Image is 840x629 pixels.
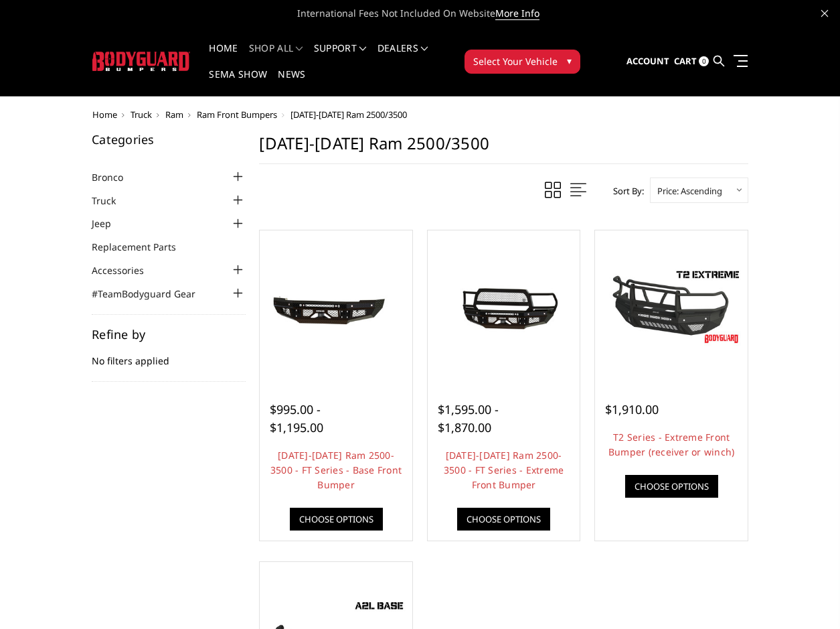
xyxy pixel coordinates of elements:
img: T2 Series - Extreme Front Bumper (receiver or winch) [598,266,744,348]
span: $1,595.00 - $1,870.00 [438,401,499,435]
a: Choose Options [290,508,383,531]
a: Ram Front Bumpers [197,109,277,121]
a: 2010-2018 Ram 2500-3500 - FT Series - Base Front Bumper 2010-2018 Ram 2500-3500 - FT Series - Bas... [263,234,409,380]
a: Cart 0 [674,44,709,80]
img: 2010-2018 Ram 2500-3500 - FT Series - Base Front Bumper [263,274,409,340]
h5: Refine by [92,328,246,340]
span: $995.00 - $1,195.00 [270,401,323,435]
a: shop all [249,44,303,70]
a: SEMA Show [209,70,267,96]
a: Dealers [377,44,428,70]
a: Jeep [92,216,128,230]
a: [DATE]-[DATE] Ram 2500-3500 - FT Series - Base Front Bumper [270,449,402,491]
a: Ram [165,109,183,121]
a: News [278,70,305,96]
a: #TeamBodyguard Gear [92,287,212,301]
a: Bronco [92,170,140,184]
span: Account [626,55,669,67]
img: 2010-2018 Ram 2500-3500 - FT Series - Extreme Front Bumper [431,274,577,340]
a: Home [92,109,117,121]
a: Truck [131,109,152,121]
span: Select Your Vehicle [473,54,558,68]
span: Cart [674,55,697,67]
img: BODYGUARD BUMPERS [92,52,191,71]
h1: [DATE]-[DATE] Ram 2500/3500 [259,133,748,164]
span: ▾ [567,54,572,68]
span: [DATE]-[DATE] Ram 2500/3500 [290,109,407,121]
a: T2 Series - Extreme Front Bumper (receiver or winch) [608,431,735,458]
a: Home [209,44,238,70]
span: $1,910.00 [605,401,659,417]
a: Choose Options [457,508,550,531]
a: Choose Options [625,475,718,498]
a: Replacement Parts [92,240,193,254]
a: [DATE]-[DATE] Ram 2500-3500 - FT Series - Extreme Front Bumper [444,449,564,491]
a: Truck [92,194,133,208]
button: Select Your Vehicle [465,50,580,74]
span: 0 [699,56,709,66]
a: Account [626,44,669,80]
label: Sort By: [606,181,644,201]
a: Support [314,44,367,70]
a: 2010-2018 Ram 2500-3500 - FT Series - Extreme Front Bumper 2010-2018 Ram 2500-3500 - FT Series - ... [431,234,577,380]
h5: Categories [92,133,246,145]
div: No filters applied [92,328,246,382]
a: More Info [495,7,539,20]
a: Accessories [92,263,161,277]
a: T2 Series - Extreme Front Bumper (receiver or winch) T2 Series - Extreme Front Bumper (receiver o... [598,234,744,380]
